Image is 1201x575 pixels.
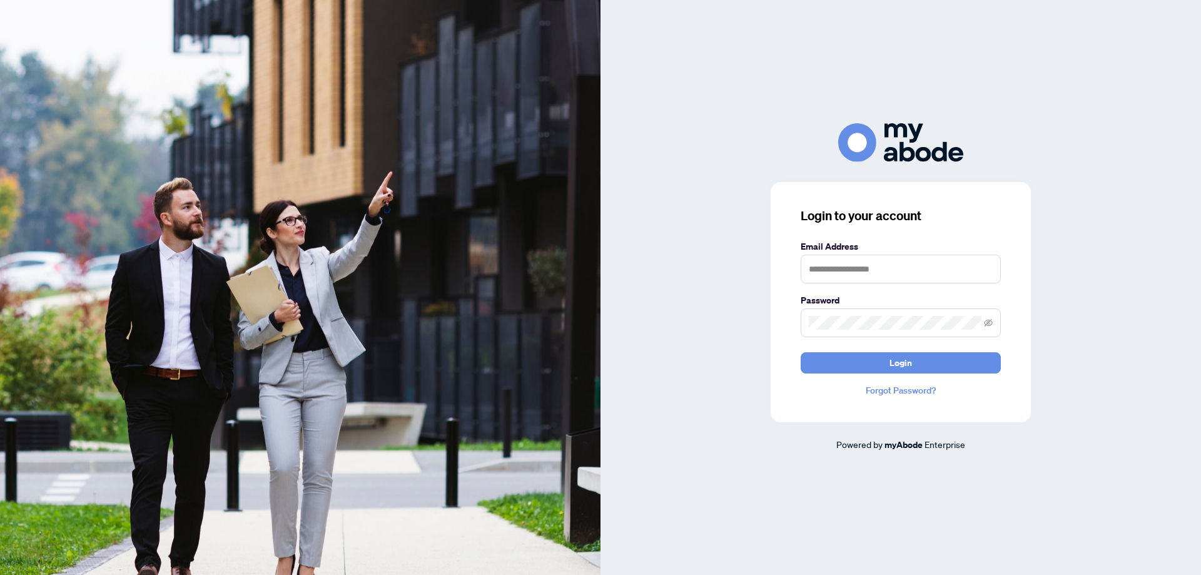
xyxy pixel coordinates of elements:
[889,353,912,373] span: Login
[801,207,1001,225] h3: Login to your account
[884,438,923,452] a: myAbode
[801,352,1001,374] button: Login
[836,439,883,450] span: Powered by
[801,240,1001,253] label: Email Address
[838,123,963,161] img: ma-logo
[801,384,1001,397] a: Forgot Password?
[925,439,965,450] span: Enterprise
[984,318,993,327] span: eye-invisible
[801,293,1001,307] label: Password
